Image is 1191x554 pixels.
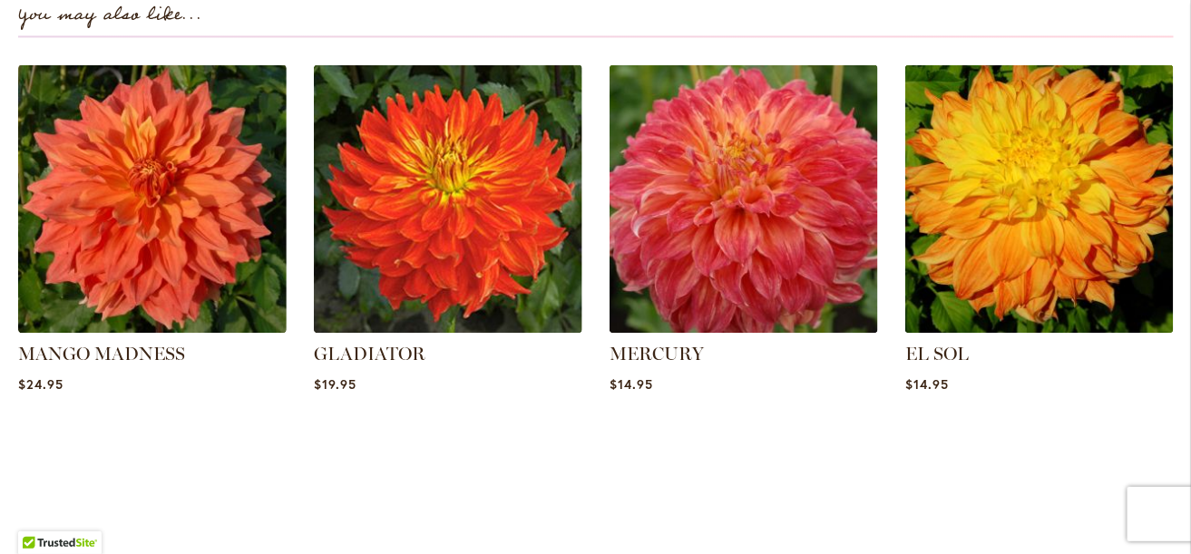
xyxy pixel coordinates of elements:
[314,64,582,333] img: Gladiator
[610,64,878,333] img: Mercury
[610,343,704,364] a: MERCURY
[905,319,1174,336] a: EL SOL
[314,375,356,393] span: $19.95
[14,490,64,540] iframe: Launch Accessibility Center
[314,343,425,364] a: GLADIATOR
[905,375,949,393] span: $14.95
[905,64,1174,333] img: EL SOL
[18,343,185,364] a: MANGO MADNESS
[610,319,878,336] a: Mercury
[610,375,653,393] span: $14.95
[905,343,969,364] a: EL SOL
[18,375,63,393] span: $24.95
[314,319,582,336] a: Gladiator
[18,64,287,333] img: Mango Madness
[18,319,287,336] a: Mango Madness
